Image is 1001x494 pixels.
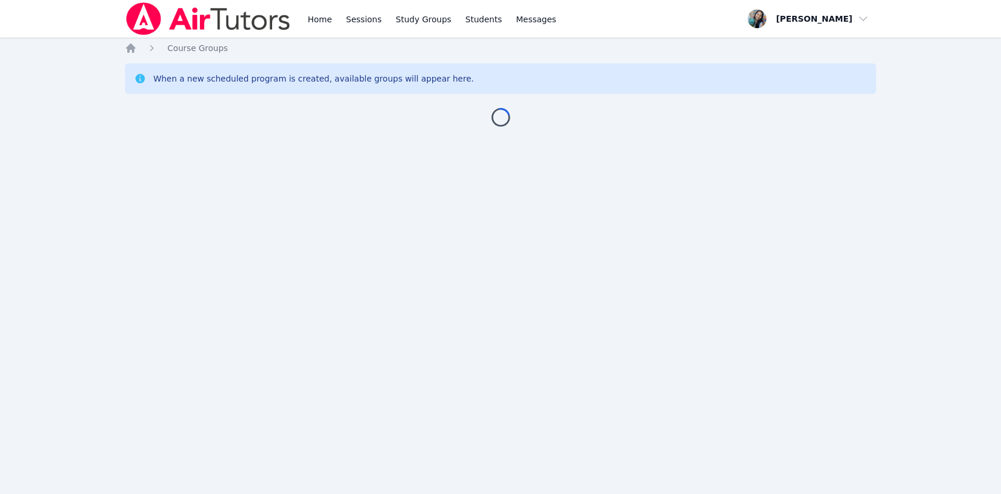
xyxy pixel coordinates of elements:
[167,43,228,53] span: Course Groups
[125,2,291,35] img: Air Tutors
[167,42,228,54] a: Course Groups
[153,73,474,84] div: When a new scheduled program is created, available groups will appear here.
[125,42,876,54] nav: Breadcrumb
[516,13,557,25] span: Messages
